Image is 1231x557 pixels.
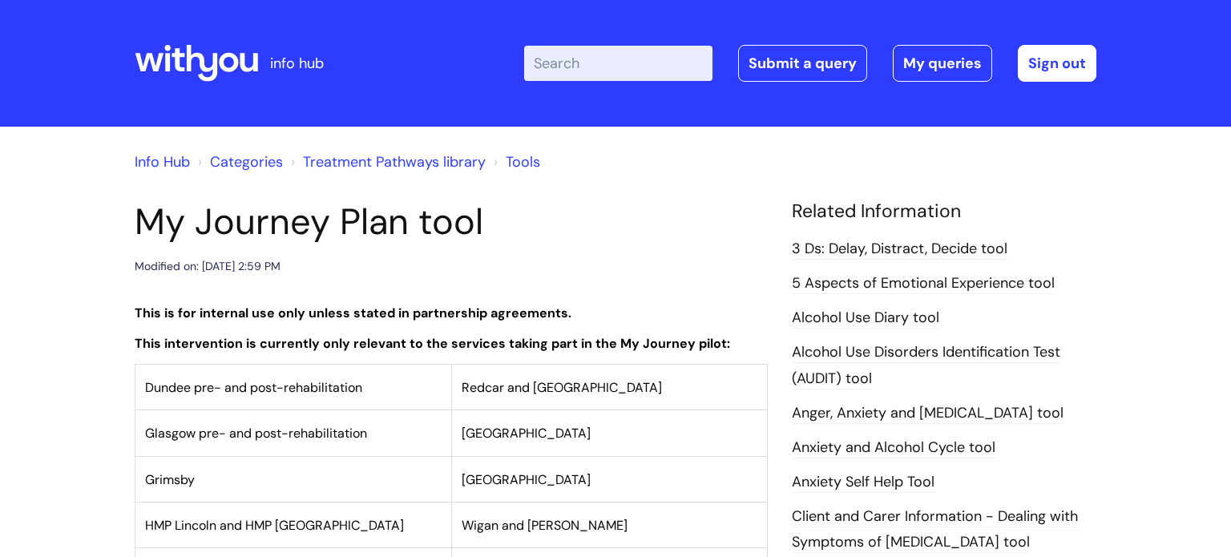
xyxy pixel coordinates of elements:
span: Grimsby [145,471,195,488]
a: Submit a query [738,45,867,82]
a: Tools [506,152,540,172]
a: Alcohol Use Disorders Identification Test (AUDIT) tool [792,342,1060,389]
span: Dundee pre- and post-rehabilitation [145,379,362,396]
h1: My Journey Plan tool [135,200,768,244]
a: 3 Ds: Delay, Distract, Decide tool [792,239,1007,260]
p: info hub [270,50,324,76]
li: Treatment Pathways library [287,149,486,175]
a: My queries [893,45,992,82]
a: Treatment Pathways library [303,152,486,172]
input: Search [524,46,712,81]
span: Redcar and [GEOGRAPHIC_DATA] [462,379,662,396]
a: Categories [210,152,283,172]
span: Glasgow pre- and post-rehabilitation [145,425,367,442]
a: Alcohol Use Diary tool [792,308,939,329]
a: Client and Carer Information - Dealing with Symptoms of [MEDICAL_DATA] tool [792,507,1078,553]
li: Solution home [194,149,283,175]
span: Wigan and [PERSON_NAME] [462,517,628,534]
strong: This intervention is currently only relevant to the services taking part in the My Journey pilot: [135,335,730,352]
div: | - [524,45,1096,82]
a: Info Hub [135,152,190,172]
span: [GEOGRAPHIC_DATA] [462,471,591,488]
li: Tools [490,149,540,175]
a: Anxiety Self Help Tool [792,472,934,493]
span: [GEOGRAPHIC_DATA] [462,425,591,442]
span: HMP Lincoln and HMP [GEOGRAPHIC_DATA] [145,517,404,534]
h4: Related Information [792,200,1096,223]
a: 5 Aspects of Emotional Experience tool [792,273,1055,294]
div: Modified on: [DATE] 2:59 PM [135,256,281,276]
strong: This is for internal use only unless stated in partnership agreements. [135,305,571,321]
a: Anxiety and Alcohol Cycle tool [792,438,995,458]
a: Anger, Anxiety and [MEDICAL_DATA] tool [792,403,1064,424]
a: Sign out [1018,45,1096,82]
